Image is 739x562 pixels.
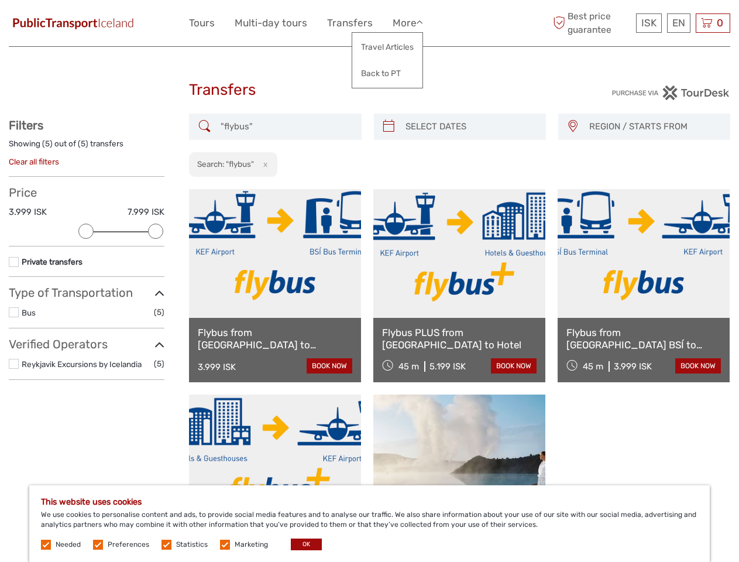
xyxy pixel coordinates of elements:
[235,540,268,550] label: Marketing
[667,13,690,33] div: EN
[307,358,352,373] a: book now
[675,358,721,373] a: book now
[614,361,652,372] div: 3.999 ISK
[9,186,164,200] h3: Price
[583,361,603,372] span: 45 m
[641,17,656,29] span: ISK
[9,206,47,218] label: 3.999 ISK
[715,17,725,29] span: 0
[566,327,721,351] a: Flybus from [GEOGRAPHIC_DATA] BSÍ to [GEOGRAPHIC_DATA]
[189,81,550,100] h1: Transfers
[22,359,142,369] a: Reykjavik Excursions by Icelandia
[491,358,537,373] a: book now
[9,157,59,166] a: Clear all filters
[22,257,83,266] a: Private transfers
[429,361,466,372] div: 5.199 ISK
[16,20,132,30] p: We're away right now. Please check back later!
[382,327,537,351] a: Flybus PLUS from [GEOGRAPHIC_DATA] to Hotel
[128,206,164,218] label: 7.999 ISK
[327,15,373,32] a: Transfers
[9,138,164,156] div: Showing ( ) out of ( ) transfers
[611,85,730,100] img: PurchaseViaTourDesk.png
[398,361,419,372] span: 45 m
[235,15,307,32] a: Multi-day tours
[135,18,149,32] button: Open LiveChat chat widget
[197,159,254,169] h2: Search: "flybus"
[9,337,164,351] h3: Verified Operators
[256,158,271,170] button: x
[584,117,724,136] button: REGION / STARTS FROM
[393,15,423,32] a: More
[29,485,710,562] div: We use cookies to personalise content and ads, to provide social media features and to analyse ou...
[198,327,352,351] a: Flybus from [GEOGRAPHIC_DATA] to [GEOGRAPHIC_DATA] BSÍ
[9,15,138,32] img: 649-6460f36e-8799-4323-b450-83d04da7ab63_logo_small.jpg
[81,138,85,149] label: 5
[216,116,355,137] input: SEARCH
[9,118,43,132] strong: Filters
[198,362,236,372] div: 3.999 ISK
[154,306,164,319] span: (5)
[352,36,422,59] a: Travel Articles
[176,540,208,550] label: Statistics
[550,10,633,36] span: Best price guarantee
[22,308,36,317] a: Bus
[189,15,215,32] a: Tours
[291,539,322,550] button: OK
[41,497,698,507] h5: This website uses cookies
[9,286,164,300] h3: Type of Transportation
[154,357,164,371] span: (5)
[352,62,422,85] a: Back to PT
[401,116,540,137] input: SELECT DATES
[108,540,149,550] label: Preferences
[56,540,81,550] label: Needed
[45,138,50,149] label: 5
